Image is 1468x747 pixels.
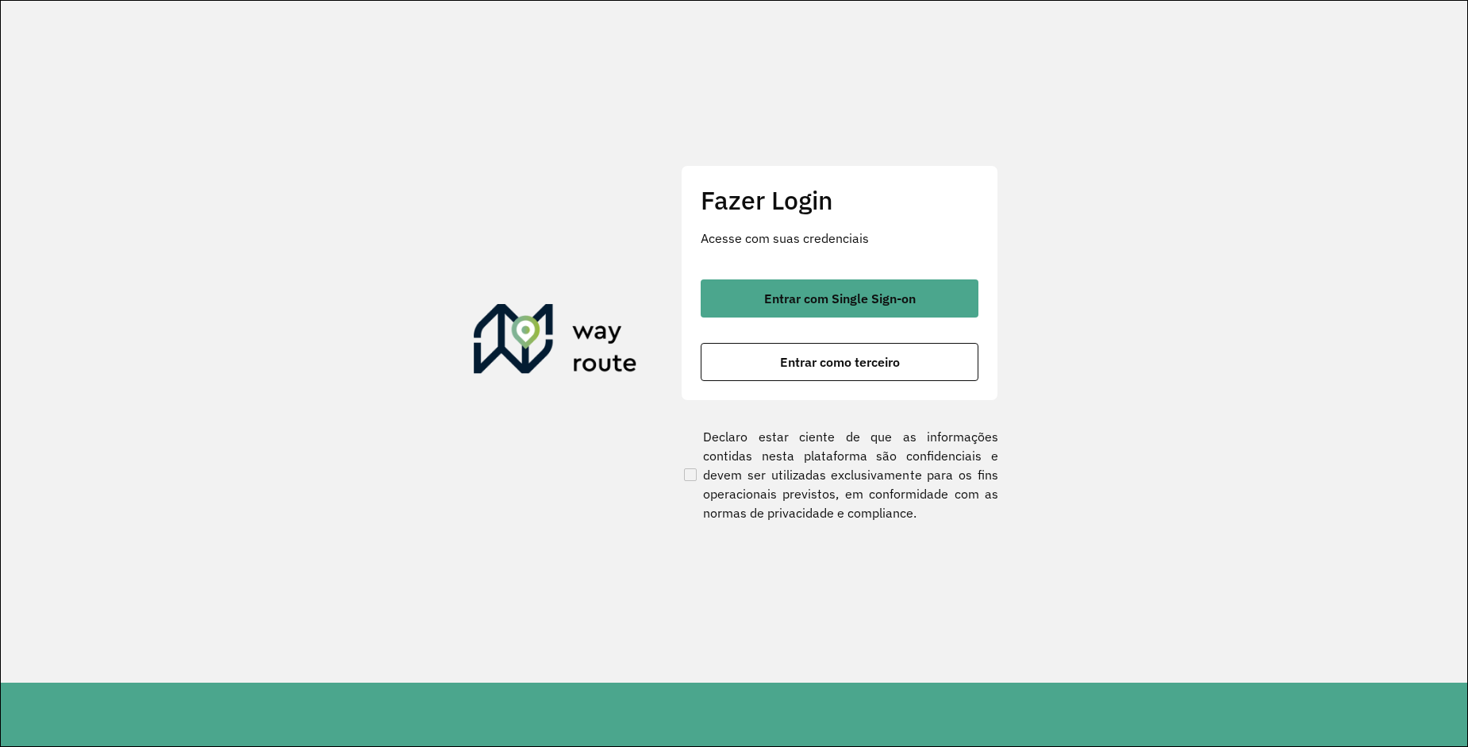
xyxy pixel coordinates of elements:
img: Roteirizador AmbevTech [474,304,637,380]
label: Declaro estar ciente de que as informações contidas nesta plataforma são confidenciais e devem se... [681,427,998,522]
p: Acesse com suas credenciais [701,229,978,248]
span: Entrar com Single Sign-on [764,292,916,305]
button: button [701,343,978,381]
button: button [701,279,978,318]
h2: Fazer Login [701,185,978,215]
span: Entrar como terceiro [780,356,900,368]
